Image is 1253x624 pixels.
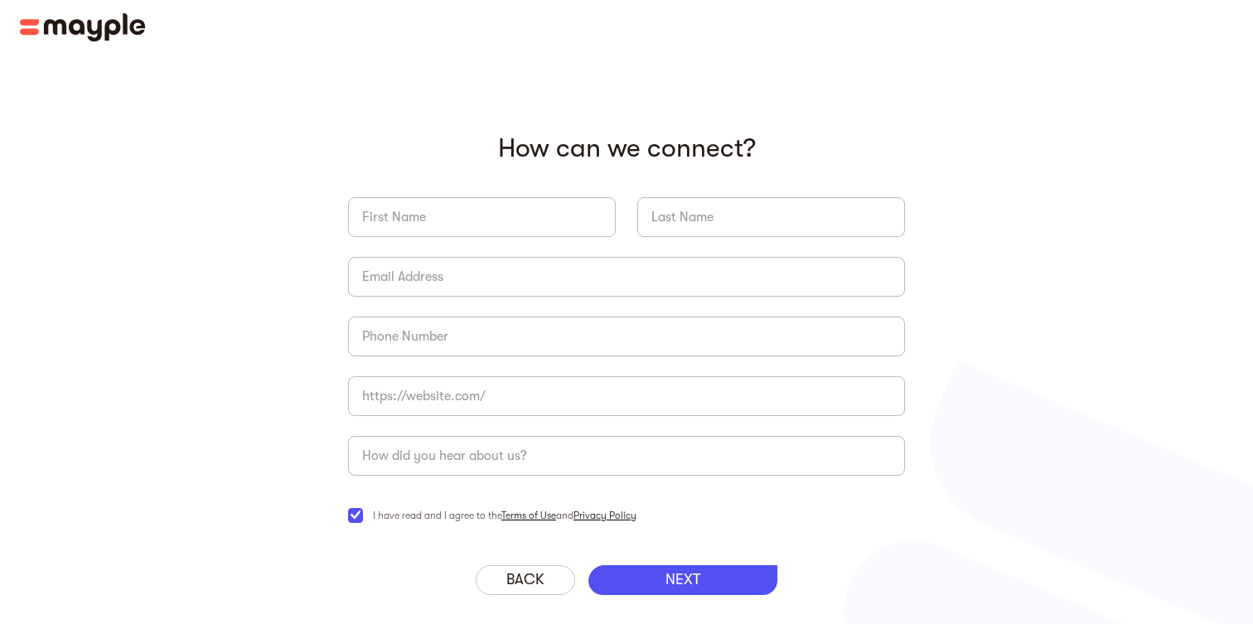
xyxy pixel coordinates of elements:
img: Mayple logo [20,13,146,41]
a: Terms of Use [501,510,556,521]
form: briefForm [348,133,905,545]
p: Back [506,571,544,589]
input: Phone Number [348,317,905,356]
input: How did you hear about us? [348,436,905,476]
span: I have read and I agree to the and [373,505,636,525]
p: NEXT [665,571,700,589]
input: First Name [348,197,616,237]
input: Email Address [348,257,905,297]
p: How can we connect? [348,133,905,164]
a: Privacy Policy [573,510,636,521]
input: Last Name [637,197,905,237]
input: https://website.com/ [348,376,905,416]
